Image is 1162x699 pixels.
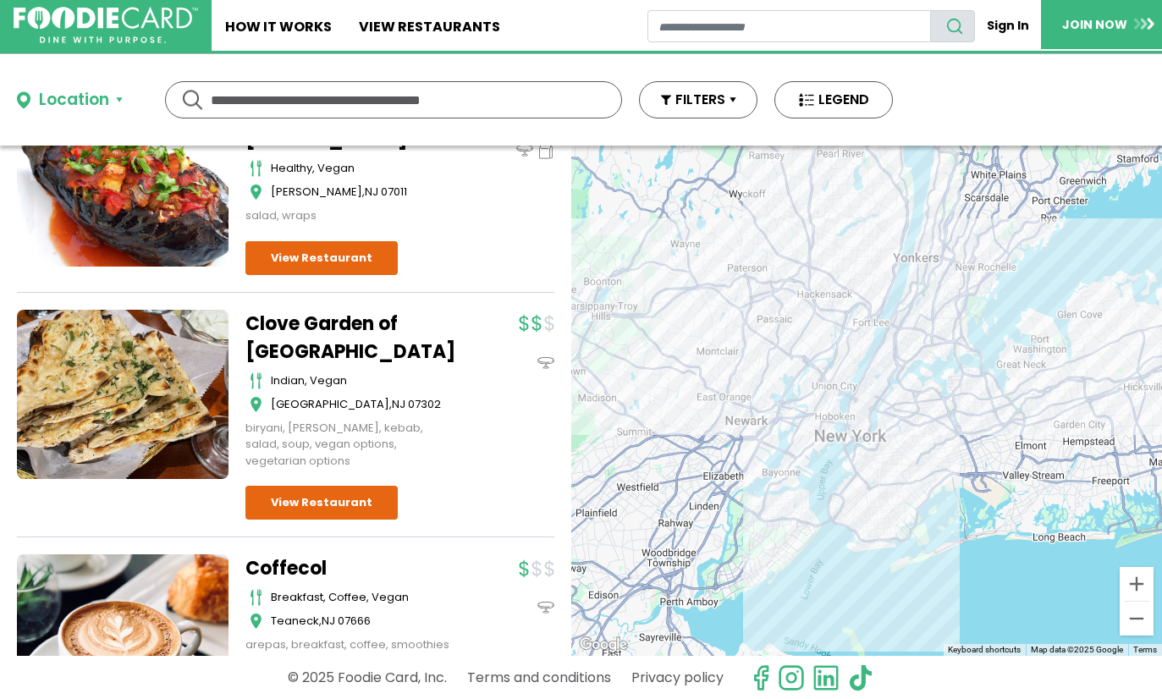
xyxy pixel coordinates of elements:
div: , [271,184,457,201]
img: map_icon.svg [250,184,262,201]
button: LEGEND [774,81,893,118]
a: Clove Garden of [GEOGRAPHIC_DATA] [245,310,457,366]
button: Zoom out [1120,602,1154,636]
span: [GEOGRAPHIC_DATA] [271,396,389,412]
div: healthy, vegan [271,160,457,177]
img: dinein_icon.svg [537,599,554,616]
img: pickup_icon.svg [537,142,554,159]
p: © 2025 Foodie Card, Inc. [288,663,447,692]
a: Terms [1133,645,1157,654]
span: Map data ©2025 Google [1031,645,1123,654]
img: Google [575,634,631,656]
div: Location [39,88,109,113]
a: Terms and conditions [467,663,611,692]
span: 07011 [381,184,407,200]
div: salad, wraps [245,207,457,224]
a: View Restaurant [245,241,398,275]
svg: check us out on facebook [747,664,774,691]
button: FILTERS [639,81,757,118]
input: restaurant search [647,10,930,42]
div: indian, vegan [271,372,457,389]
span: NJ [392,396,405,412]
a: Open this area in Google Maps (opens a new window) [575,634,631,656]
img: FoodieCard; Eat, Drink, Save, Donate [14,7,198,44]
button: Location [17,88,123,113]
span: [PERSON_NAME] [271,184,362,200]
button: Zoom in [1120,567,1154,601]
div: breakfast, coffee, vegan [271,589,457,606]
a: Sign In [975,10,1041,41]
img: dinein_icon.svg [537,355,554,372]
img: linkedin.svg [812,664,840,691]
span: NJ [322,613,335,629]
img: cutlery_icon.svg [250,372,262,389]
a: Privacy policy [631,663,724,692]
div: arepas, breakfast, coffee, smoothies [245,636,457,653]
img: map_icon.svg [250,396,262,413]
span: 07302 [408,396,441,412]
span: 07666 [338,613,371,629]
img: cutlery_icon.svg [250,589,262,606]
a: Coffecol [245,554,457,582]
img: tiktok.svg [847,664,874,691]
span: NJ [365,184,378,200]
img: map_icon.svg [250,613,262,630]
div: , [271,396,457,413]
img: cutlery_icon.svg [250,160,262,177]
button: Keyboard shortcuts [948,644,1021,656]
div: biryani, [PERSON_NAME], kebab, salad, soup, vegan options, vegetarian options [245,420,457,470]
a: View Restaurant [245,486,398,520]
button: search [930,10,975,42]
div: , [271,613,457,630]
span: Teaneck [271,613,319,629]
img: dinein_icon.svg [516,142,533,159]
